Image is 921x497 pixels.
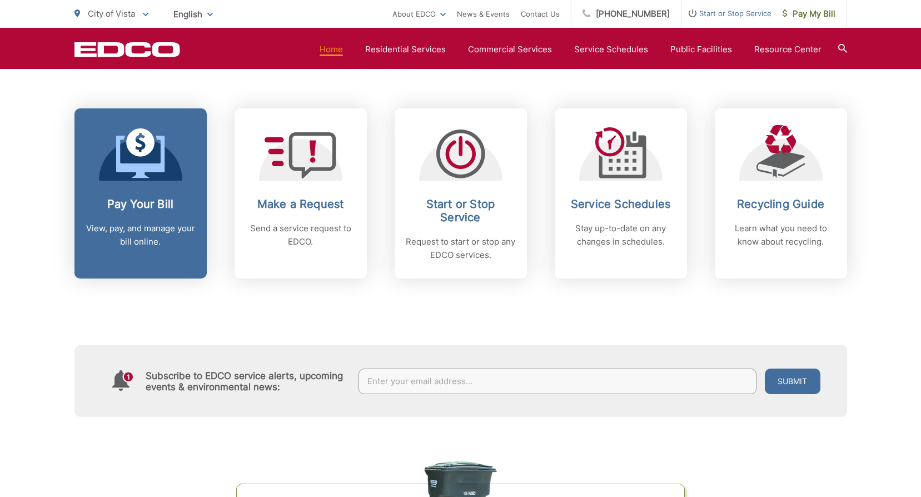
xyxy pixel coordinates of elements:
a: Make a Request Send a service request to EDCO. [235,108,367,279]
p: Send a service request to EDCO. [246,222,356,248]
a: About EDCO [392,7,446,21]
a: Service Schedules Stay up-to-date on any changes in schedules. [555,108,687,279]
h2: Start or Stop Service [406,197,516,224]
a: Home [320,43,343,56]
input: Enter your email address... [359,369,756,394]
a: Residential Services [365,43,446,56]
p: View, pay, and manage your bill online. [86,222,196,248]
span: Pay My Bill [783,7,835,21]
h2: Recycling Guide [726,197,836,211]
span: English [165,4,221,24]
p: Stay up-to-date on any changes in schedules. [566,222,676,248]
a: Public Facilities [670,43,732,56]
h4: Subscribe to EDCO service alerts, upcoming events & environmental news: [146,370,348,392]
span: City of Vista [88,8,135,19]
h2: Pay Your Bill [86,197,196,211]
a: Service Schedules [574,43,648,56]
a: Commercial Services [468,43,552,56]
a: Resource Center [754,43,822,56]
h2: Service Schedules [566,197,676,211]
a: Pay Your Bill View, pay, and manage your bill online. [74,108,207,279]
button: Submit [765,369,820,394]
p: Request to start or stop any EDCO services. [406,235,516,262]
h2: Make a Request [246,197,356,211]
a: Recycling Guide Learn what you need to know about recycling. [715,108,847,279]
a: EDCD logo. Return to the homepage. [74,42,180,57]
a: News & Events [457,7,510,21]
p: Learn what you need to know about recycling. [726,222,836,248]
a: Contact Us [521,7,560,21]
